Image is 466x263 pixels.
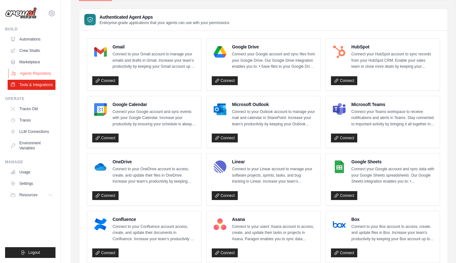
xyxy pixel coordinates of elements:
[94,160,107,173] img: OneDrive Logo
[113,224,196,242] p: Connect to your Confluence account access, create, and update their documents in Confluence. Incr...
[8,34,55,44] a: Automations
[113,101,196,108] h4: Google Calendar
[214,103,226,116] img: Microsoft Outlook Logo
[331,134,357,142] a: Connect
[333,103,346,116] img: Microsoft Teams Logo
[212,248,238,257] a: Connect
[94,218,107,231] img: Confluence Logo
[8,127,55,137] a: LLM Connections
[351,159,435,165] h4: Google Sheets
[94,46,107,58] img: Gmail Logo
[8,190,55,200] button: Resources
[232,44,315,50] h4: Google Drive
[351,101,435,108] h4: Microsoft Teams
[113,51,196,70] p: Connect to your Gmail account to manage your emails and drafts in Gmail. Increase your team’s pro...
[8,80,55,90] a: Tools & Integrations
[8,138,55,153] a: Environment Variables
[5,7,37,19] img: Logo
[8,167,55,177] a: Usage
[28,250,40,255] span: Logout
[232,101,315,108] h4: Microsoft Outlook
[113,109,196,128] p: Connect your Google account and sync events with your Google Calendar. Increase your productivity...
[100,20,230,25] p: Enterprise-grade applications that your agents can use with your permissions
[232,51,315,70] p: Connect your Google account and sync files from your Google Drive. Our Google Drive integration e...
[94,103,107,116] img: Google Calendar Logo
[5,247,55,258] button: Logout
[92,76,119,85] a: Connect
[8,115,55,125] a: Traces
[333,46,346,58] img: HubSpot Logo
[333,160,346,173] img: Google Sheets Logo
[331,76,357,85] a: Connect
[214,46,226,58] img: Google Drive Logo
[214,160,226,173] img: Linear Logo
[331,248,357,257] a: Connect
[232,224,315,242] p: Connect to your users’ Asana account to access, create, and update their tasks or projects in Asa...
[92,248,119,257] a: Connect
[351,109,435,128] p: Connect your Teams workspace to receive notifications and alerts in Teams. Stay connected to impo...
[232,166,315,185] p: Connect to your Linear account to manage your software projects, sprints, tasks, and bug tracking...
[212,134,238,142] a: Connect
[351,224,435,242] p: Connect to your Box account to access, create, and update files in Box. Increase your team’s prod...
[8,178,55,189] a: Settings
[5,96,55,101] div: Operate
[92,191,119,200] a: Connect
[5,27,55,32] div: Build
[232,216,315,222] h4: Asana
[113,166,196,185] p: Connect to your OneDrive account to access, create, and update their files in OneDrive. Increase ...
[232,109,315,128] p: Connect to your Outlook account to manage your mail and calendar in SharePoint. Increase your tea...
[8,68,56,78] a: Agents Repository
[351,166,435,185] p: Connect your Google account and sync data with your Google Sheets spreadsheets. Our Google Sheets...
[8,46,55,56] a: Crew Studio
[333,218,346,231] img: Box Logo
[8,104,55,114] a: Traces Old
[351,44,435,50] h4: HubSpot
[8,57,55,67] a: Marketplace
[100,14,230,20] h3: Authenticated Agent Apps
[113,44,196,50] h4: Gmail
[351,51,435,70] p: Connect your HubSpot account to sync records from your HubSpot CRM. Enable your sales team to clo...
[113,216,196,222] h4: Confluence
[5,160,55,165] div: Manage
[212,76,238,85] a: Connect
[214,218,226,231] img: Asana Logo
[232,159,315,165] h4: Linear
[92,134,119,142] a: Connect
[331,191,357,200] a: Connect
[113,159,196,165] h4: OneDrive
[212,191,238,200] a: Connect
[351,216,435,222] h4: Box
[19,192,37,197] span: Resources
